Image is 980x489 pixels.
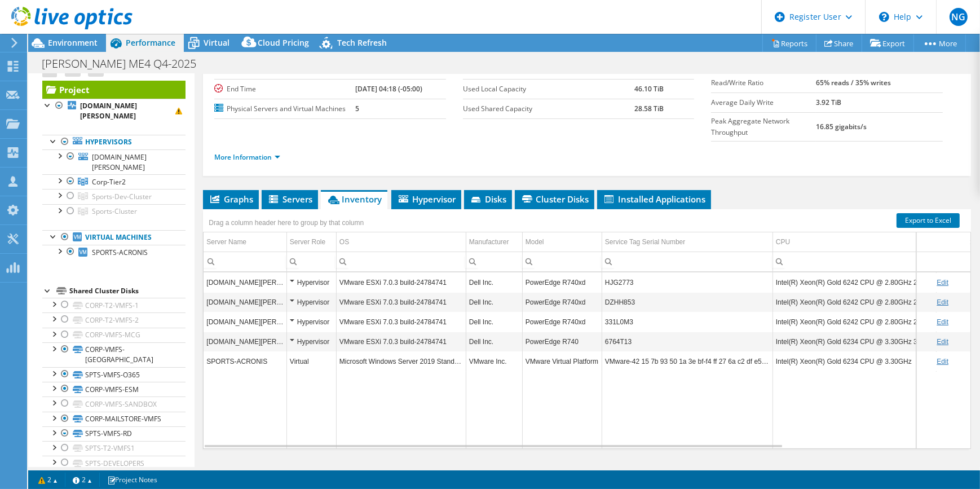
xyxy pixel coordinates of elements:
td: Column Server Role, Filter cell [286,252,336,271]
td: Column OS, Value VMware ESXi 7.0.3 build-24784741 [336,292,466,312]
label: Read/Write Ratio [711,77,816,89]
div: OS [339,235,349,249]
span: SPORTS-ACRONIS [92,248,148,257]
a: Project Notes [99,473,165,487]
b: [DATE] 04:18 (-05:00) [355,84,422,94]
svg: \n [879,12,889,22]
a: CORP-VMFS-MCG [42,328,186,342]
td: Column Model, Value PowerEdge R740 [522,332,602,351]
a: Sports-Dev-Cluster [42,189,186,204]
td: Column Server Role, Value Hypervisor [286,272,336,292]
td: Column Server Name, Value corp-t2-vmh3.musco.com [204,272,286,292]
a: Corp-Tier2 [42,174,186,189]
b: 28.58 TiB [634,104,664,113]
span: Disks [470,193,506,205]
td: Column CPU, Value Intel(R) Xeon(R) Gold 6242 CPU @ 2.80GHz 2.79 GHz [772,312,936,332]
label: End Time [214,83,355,95]
div: Virtual [290,355,333,368]
td: Column Service Tag Serial Number, Value 6764T13 [602,332,772,351]
td: Column Server Name, Value spts-t2-vmh1.musco.com [204,332,286,351]
div: Server Name [206,235,246,249]
td: Column Server Name, Value corp-t2-vmh2.musco.com [204,292,286,312]
td: Column Service Tag Serial Number, Value 331L0M3 [602,312,772,332]
a: [DOMAIN_NAME][PERSON_NAME] [42,99,186,124]
span: Sports-Cluster [92,206,137,216]
a: CORP-VMFS-ESM [42,382,186,397]
td: Column Manufacturer, Filter cell [466,252,522,271]
a: CORP-VMFS-[GEOGRAPHIC_DATA] [42,342,186,367]
span: Graphs [209,193,253,205]
span: Corp-Tier2 [92,177,126,187]
span: Hypervisor [397,193,456,205]
div: Model [526,235,544,249]
td: Column Manufacturer, Value Dell Inc. [466,312,522,332]
td: Column Model, Value PowerEdge R740xd [522,272,602,292]
td: Service Tag Serial Number Column [602,232,772,252]
a: SPTS-T2-VMFS1 [42,441,186,456]
td: Column Server Name, Value SPORTS-ACRONIS [204,351,286,371]
span: Environment [48,37,98,48]
td: Column Server Role, Value Hypervisor [286,332,336,351]
span: NG [950,8,968,26]
td: Column Server Name, Value corp-t2-vmh1.musco.com [204,312,286,332]
a: SPTS-DEVELOPERS [42,456,186,470]
a: Export to Excel [897,213,960,228]
label: Peak Aggregate Network Throughput [711,116,816,138]
span: Sports-Dev-Cluster [92,192,152,201]
a: Edit [937,298,948,306]
a: More Information [214,152,280,162]
td: Model Column [522,232,602,252]
span: [DOMAIN_NAME][PERSON_NAME] [92,152,147,172]
td: Column CPU, Value Intel(R) Xeon(R) Gold 6242 CPU @ 2.80GHz 2.79 GHz [772,272,936,292]
a: SPTS-VMFS-O365 [42,367,186,382]
td: Column CPU, Filter cell [772,252,936,271]
div: Manufacturer [469,235,509,249]
a: CORP-VMFS-SANDBOX [42,397,186,411]
td: Column CPU, Value Intel(R) Xeon(R) Gold 6234 CPU @ 3.30GHz [772,351,936,371]
div: Hypervisor [290,296,333,309]
td: OS Column [336,232,466,252]
div: Shared Cluster Disks [69,284,186,298]
label: Used Local Capacity [463,83,634,95]
span: Performance [126,37,175,48]
td: Column CPU, Value Intel(R) Xeon(R) Gold 6234 CPU @ 3.30GHz 3.29 GHz [772,332,936,351]
a: Hypervisors [42,135,186,149]
a: Share [816,34,862,52]
a: Virtual Machines [42,230,186,245]
a: SPORTS-ACRONIS [42,245,186,259]
td: Column Server Role, Value Virtual [286,351,336,371]
div: Server Role [290,235,325,249]
div: CPU [776,235,790,249]
span: Inventory [326,193,382,205]
label: Physical Servers and Virtual Machines [214,103,355,114]
td: Column OS, Value Microsoft Windows Server 2019 Standard [336,351,466,371]
a: SPTS-VMFS-RD [42,426,186,441]
td: Column Model, Value PowerEdge R740xd [522,292,602,312]
a: Edit [937,358,948,365]
a: Export [862,34,914,52]
td: Column Service Tag Serial Number, Value DZHH853 [602,292,772,312]
td: Column Manufacturer, Value VMware Inc. [466,351,522,371]
span: Cluster Disks [520,193,589,205]
td: Column Server Role, Value Hypervisor [286,292,336,312]
a: 2 [30,473,65,487]
b: 5 [355,104,359,113]
td: Manufacturer Column [466,232,522,252]
a: [DOMAIN_NAME][PERSON_NAME] [42,149,186,174]
span: Tech Refresh [337,37,387,48]
td: Column Manufacturer, Value Dell Inc. [466,332,522,351]
b: [DOMAIN_NAME][PERSON_NAME] [80,101,137,121]
b: 46.10 TiB [634,84,664,94]
td: Column Service Tag Serial Number, Value HJG2773 [602,272,772,292]
label: Average Daily Write [711,97,816,108]
div: Data grid [203,209,971,449]
a: Reports [762,34,816,52]
td: Column Manufacturer, Value Dell Inc. [466,272,522,292]
a: CORP-T2-VMFS-2 [42,312,186,327]
td: Column OS, Value VMware ESXi 7.0.3 build-24784741 [336,272,466,292]
div: Drag a column header here to group by that column [206,215,367,231]
td: Column OS, Filter cell [336,252,466,271]
td: Column Server Role, Value Hypervisor [286,312,336,332]
a: Edit [937,279,948,287]
div: Service Tag Serial Number [605,235,686,249]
